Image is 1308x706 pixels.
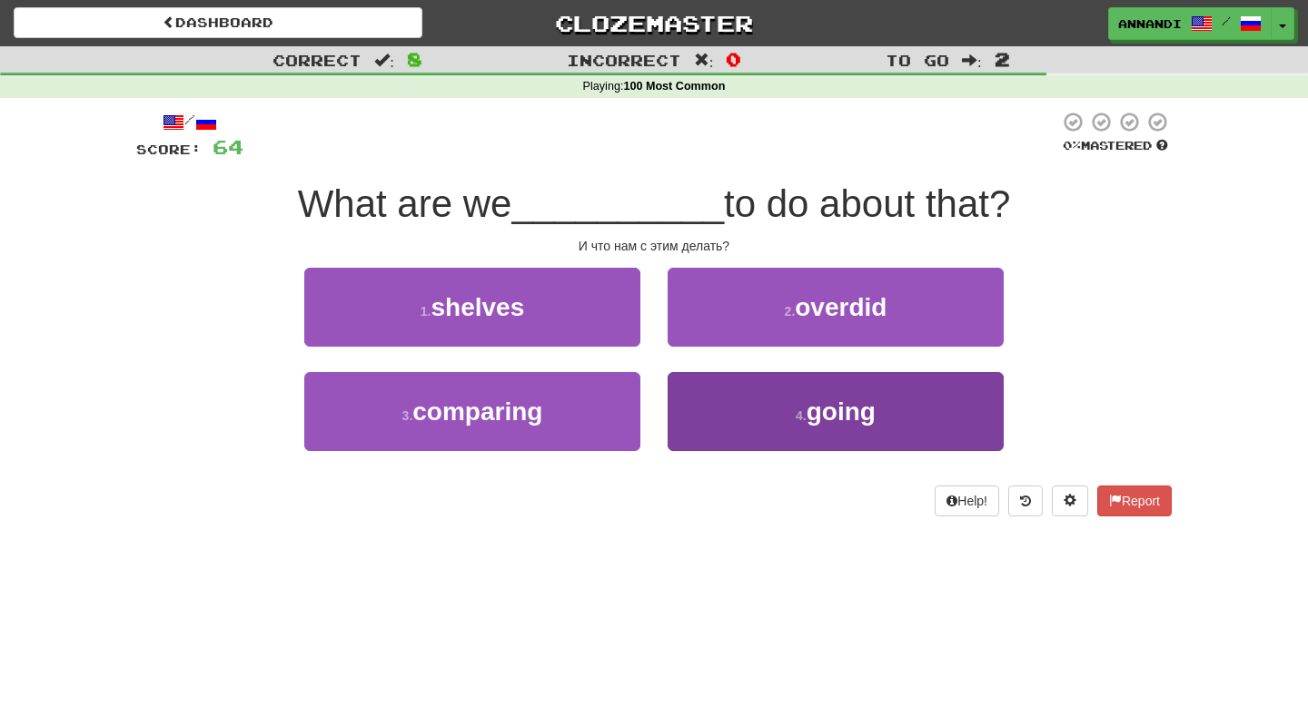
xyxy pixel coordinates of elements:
[567,51,681,69] span: Incorrect
[694,53,714,68] span: :
[1222,15,1231,27] span: /
[374,53,394,68] span: :
[213,135,243,158] span: 64
[995,48,1010,70] span: 2
[724,182,1010,225] span: to do about that?
[272,51,362,69] span: Correct
[1008,485,1043,516] button: Round history (alt+y)
[1059,138,1172,154] div: Mastered
[136,237,1172,255] div: И что нам с этим делать?
[412,397,542,426] span: comparing
[962,53,982,68] span: :
[304,268,640,347] button: 1.shelves
[136,142,202,157] span: Score:
[668,268,1004,347] button: 2.overdid
[14,7,422,38] a: Dashboard
[136,111,243,133] div: /
[450,7,858,39] a: Clozemaster
[298,182,512,225] span: What are we
[623,80,725,93] strong: 100 Most Common
[1063,138,1081,152] span: 0 %
[402,408,413,423] small: 3 .
[795,293,887,321] span: overdid
[511,182,724,225] span: __________
[796,408,807,423] small: 4 .
[421,304,431,319] small: 1 .
[886,51,949,69] span: To go
[1108,7,1272,40] a: Annandi /
[935,485,999,516] button: Help!
[1118,15,1182,32] span: Annandi
[304,372,640,451] button: 3.comparing
[407,48,422,70] span: 8
[807,397,876,426] span: going
[785,304,796,319] small: 2 .
[1097,485,1172,516] button: Report
[668,372,1004,451] button: 4.going
[431,293,524,321] span: shelves
[726,48,741,70] span: 0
